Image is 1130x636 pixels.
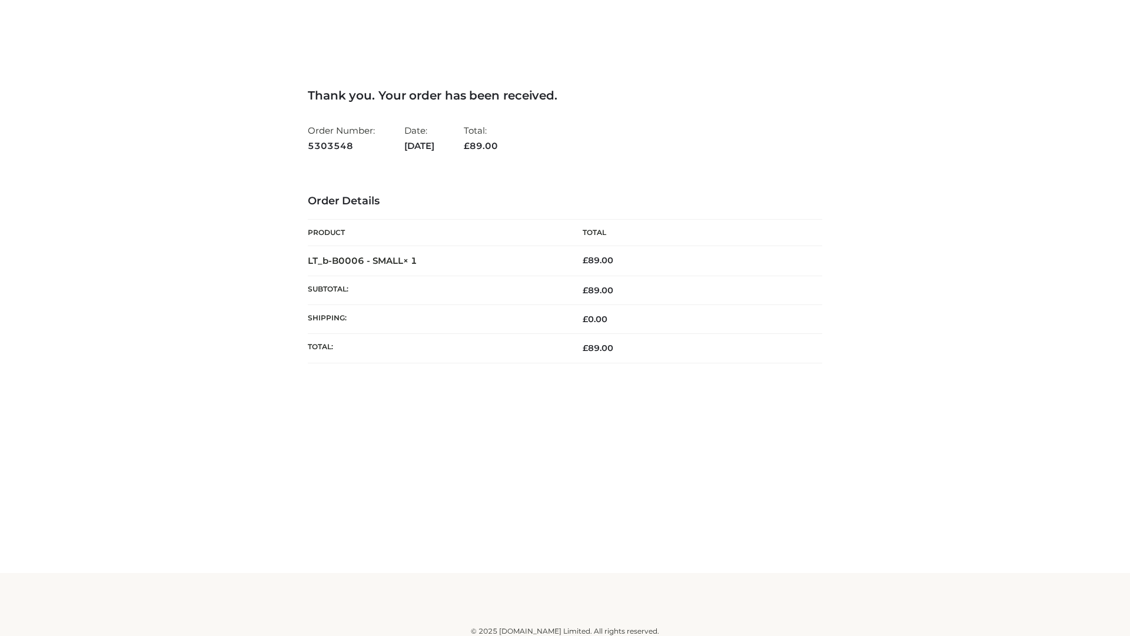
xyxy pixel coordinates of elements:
[308,88,822,102] h3: Thank you. Your order has been received.
[583,314,607,324] bdi: 0.00
[404,120,434,156] li: Date:
[583,314,588,324] span: £
[308,195,822,208] h3: Order Details
[308,220,565,246] th: Product
[308,276,565,304] th: Subtotal:
[308,138,375,154] strong: 5303548
[583,255,613,266] bdi: 89.00
[583,255,588,266] span: £
[308,120,375,156] li: Order Number:
[464,140,498,151] span: 89.00
[565,220,822,246] th: Total
[583,343,588,353] span: £
[403,255,417,266] strong: × 1
[583,285,588,296] span: £
[464,140,470,151] span: £
[404,138,434,154] strong: [DATE]
[308,334,565,363] th: Total:
[308,305,565,334] th: Shipping:
[308,255,417,266] strong: LT_b-B0006 - SMALL
[583,343,613,353] span: 89.00
[583,285,613,296] span: 89.00
[464,120,498,156] li: Total:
